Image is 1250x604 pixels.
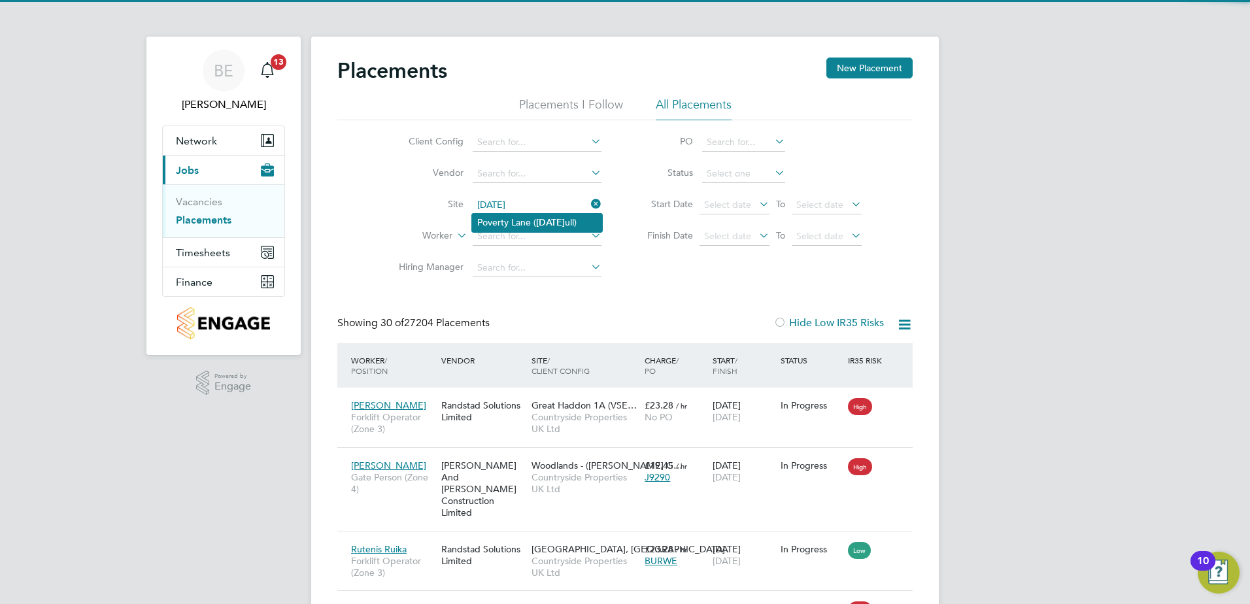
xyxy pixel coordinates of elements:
[634,167,693,178] label: Status
[845,348,890,372] div: IR35 Risk
[645,460,673,471] span: £19.45
[713,555,741,567] span: [DATE]
[380,316,404,329] span: 30 of
[532,543,725,555] span: [GEOGRAPHIC_DATA], [GEOGRAPHIC_DATA]
[162,97,285,112] span: Billy Eadie
[634,135,693,147] label: PO
[528,348,641,382] div: Site
[702,165,785,183] input: Select one
[438,348,528,372] div: Vendor
[388,198,464,210] label: Site
[351,471,435,495] span: Gate Person (Zone 4)
[709,453,777,490] div: [DATE]
[532,411,638,435] span: Countryside Properties UK Ltd
[1197,561,1209,578] div: 10
[348,392,913,403] a: [PERSON_NAME]Forklift Operator (Zone 3)Randstad Solutions LimitedGreat Haddon 1A (VSE…Countryside...
[713,355,737,376] span: / Finish
[163,184,284,237] div: Jobs
[676,401,687,411] span: / hr
[214,381,251,392] span: Engage
[337,316,492,330] div: Showing
[848,458,872,475] span: High
[388,135,464,147] label: Client Config
[473,165,601,183] input: Search for...
[848,542,871,559] span: Low
[438,453,528,526] div: [PERSON_NAME] And [PERSON_NAME] Construction Limited
[656,97,732,120] li: All Placements
[796,230,843,242] span: Select date
[796,199,843,210] span: Select date
[773,316,884,329] label: Hide Low IR35 Risks
[709,348,777,382] div: Start
[645,355,679,376] span: / PO
[163,238,284,267] button: Timesheets
[713,471,741,483] span: [DATE]
[380,316,490,329] span: 27204 Placements
[176,135,217,147] span: Network
[634,229,693,241] label: Finish Date
[388,261,464,273] label: Hiring Manager
[826,58,913,78] button: New Placement
[645,411,673,423] span: No PO
[641,348,709,382] div: Charge
[519,97,623,120] li: Placements I Follow
[781,399,842,411] div: In Progress
[532,555,638,579] span: Countryside Properties UK Ltd
[348,536,913,547] a: Rutenis RuikaForklift Operator (Zone 3)Randstad Solutions Limited[GEOGRAPHIC_DATA], [GEOGRAPHIC_D...
[1198,552,1240,594] button: Open Resource Center, 10 new notifications
[781,543,842,555] div: In Progress
[532,355,590,376] span: / Client Config
[351,460,426,471] span: [PERSON_NAME]
[176,276,212,288] span: Finance
[704,199,751,210] span: Select date
[781,460,842,471] div: In Progress
[337,58,447,84] h2: Placements
[676,461,687,471] span: / hr
[634,198,693,210] label: Start Date
[532,460,683,471] span: Woodlands - ([PERSON_NAME] G…
[214,371,251,382] span: Powered by
[772,227,789,244] span: To
[196,371,252,395] a: Powered byEngage
[645,399,673,411] span: £23.28
[472,214,602,231] li: Poverty Lane ( ull)
[676,545,687,554] span: / hr
[777,348,845,372] div: Status
[162,307,285,339] a: Go to home page
[377,229,452,243] label: Worker
[351,399,426,411] span: [PERSON_NAME]
[271,54,286,70] span: 13
[704,230,751,242] span: Select date
[645,543,673,555] span: £23.28
[532,471,638,495] span: Countryside Properties UK Ltd
[848,398,872,415] span: High
[473,133,601,152] input: Search for...
[438,393,528,429] div: Randstad Solutions Limited
[351,555,435,579] span: Forklift Operator (Zone 3)
[532,399,637,411] span: Great Haddon 1A (VSE…
[176,246,230,259] span: Timesheets
[163,126,284,155] button: Network
[351,411,435,435] span: Forklift Operator (Zone 3)
[351,355,388,376] span: / Position
[162,50,285,112] a: BE[PERSON_NAME]
[713,411,741,423] span: [DATE]
[702,133,785,152] input: Search for...
[348,452,913,463] a: [PERSON_NAME]Gate Person (Zone 4)[PERSON_NAME] And [PERSON_NAME] Construction LimitedWoodlands - ...
[438,537,528,573] div: Randstad Solutions Limited
[645,555,677,567] span: BURWE
[176,164,199,176] span: Jobs
[254,50,280,92] a: 13
[176,195,222,208] a: Vacancies
[163,156,284,184] button: Jobs
[473,259,601,277] input: Search for...
[536,217,565,228] b: [DATE]
[709,393,777,429] div: [DATE]
[214,62,233,79] span: BE
[388,167,464,178] label: Vendor
[645,471,670,483] span: J9290
[473,227,601,246] input: Search for...
[348,348,438,382] div: Worker
[177,307,269,339] img: countryside-properties-logo-retina.png
[176,214,231,226] a: Placements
